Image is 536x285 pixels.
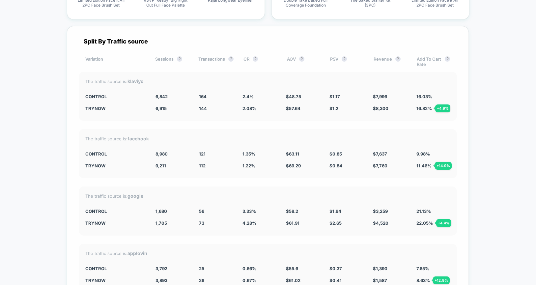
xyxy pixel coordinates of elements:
[242,151,255,157] span: 1.35 %
[127,250,147,256] strong: applovin
[329,266,342,271] span: $ 0.37
[155,220,167,226] span: 1,705
[199,220,204,226] span: 73
[228,56,234,62] button: ?
[329,163,342,168] span: $ 0.84
[85,220,146,226] div: TryNow
[286,94,301,99] span: $ 48.75
[199,151,206,157] span: 121
[373,220,388,226] span: $ 4,520
[85,278,146,283] div: TryNow
[85,209,146,214] div: Control
[286,151,299,157] span: $ 63.11
[242,266,256,271] span: 0.66 %
[329,220,342,226] span: $ 2.65
[286,209,298,214] span: $ 58.2
[329,209,341,214] span: $ 1.94
[85,193,450,199] div: The traffic source is:
[416,94,432,99] span: 16.03 %
[155,163,166,168] span: 9,211
[416,151,430,157] span: 9.98 %
[373,209,388,214] span: $ 3,259
[199,209,204,214] span: 56
[155,151,168,157] span: 8,980
[373,163,387,168] span: $ 7,760
[85,266,146,271] div: Control
[329,151,342,157] span: $ 0.85
[330,56,363,67] div: PSV
[242,209,256,214] span: 3.33 %
[433,276,450,284] div: + 12.9 %
[416,220,433,226] span: 22.05 %
[199,163,206,168] span: 112
[416,266,429,271] span: 7.65 %
[374,56,407,67] div: Revenue
[85,106,146,111] div: TryNow
[373,106,388,111] span: $ 8,300
[199,278,204,283] span: 26
[155,106,167,111] span: 6,915
[416,106,432,111] span: 16.82 %
[85,56,146,67] div: Variation
[85,250,450,256] div: The traffic source is:
[435,104,450,112] div: + 4.9 %
[435,162,452,170] div: + 14.9 %
[373,278,387,283] span: $ 1,587
[198,56,234,67] div: Transactions
[242,106,256,111] span: 2.08 %
[286,266,298,271] span: $ 55.6
[395,56,401,62] button: ?
[299,56,304,62] button: ?
[242,278,256,283] span: 0.67 %
[85,94,146,99] div: Control
[416,209,431,214] span: 21.13 %
[286,106,300,111] span: $ 57.64
[287,56,320,67] div: AOV
[177,56,182,62] button: ?
[242,220,256,226] span: 4.28 %
[329,278,342,283] span: $ 0.41
[436,219,451,227] div: + 4.4 %
[127,193,143,199] strong: google
[127,136,149,141] strong: facebook
[85,136,450,141] div: The traffic source is:
[242,163,255,168] span: 1.22 %
[373,151,387,157] span: $ 7,637
[329,94,340,99] span: $ 1.17
[416,163,432,168] span: 11.46 %
[199,94,207,99] span: 164
[242,94,254,99] span: 2.4 %
[85,151,146,157] div: Control
[445,56,450,62] button: ?
[253,56,258,62] button: ?
[155,266,167,271] span: 3,792
[79,38,457,45] div: Split By Traffic source
[199,106,207,111] span: 144
[373,94,387,99] span: $ 7,996
[286,220,299,226] span: $ 61.91
[155,56,188,67] div: Sessions
[286,278,300,283] span: $ 61.02
[155,94,168,99] span: 6,842
[373,266,387,271] span: $ 1,390
[85,78,450,84] div: The traffic source is:
[416,278,430,283] span: 8.63 %
[155,278,167,283] span: 3,893
[85,163,146,168] div: TryNow
[417,56,450,67] div: Add To Cart Rate
[342,56,347,62] button: ?
[243,56,277,67] div: CR
[199,266,204,271] span: 25
[155,209,167,214] span: 1,680
[127,78,144,84] strong: klaviyo
[286,163,301,168] span: $ 69.29
[329,106,338,111] span: $ 1.2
